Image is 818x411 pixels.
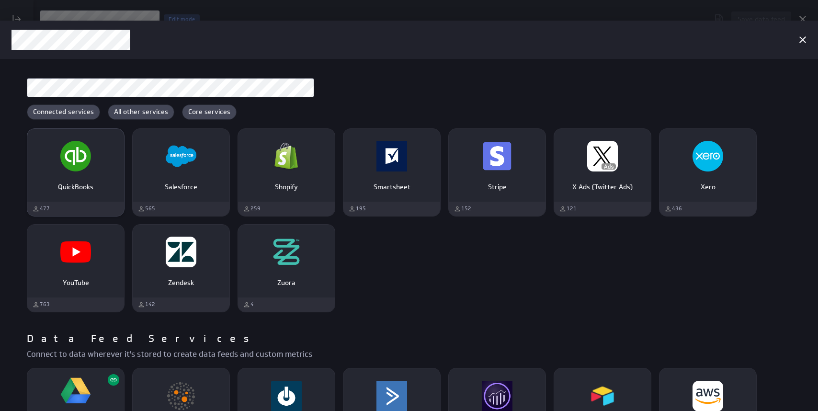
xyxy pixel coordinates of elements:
[353,182,430,192] p: Smartsheet
[166,237,196,267] img: image363714890803161923.png
[60,141,91,171] img: image5502353411254158712.png
[559,205,577,213] div: Used by 121 customers
[40,300,50,308] span: 763
[27,348,799,360] p: Connect to data wherever it's stored to create data feeds and custom metrics
[693,141,723,171] img: image3155776258136118639.png
[137,205,155,213] div: Used by 565 customers
[271,237,302,267] img: image4423575943840384174.png
[27,224,125,312] div: YouTube
[143,182,219,192] p: Salesforce
[271,141,302,171] img: image8826962824540305007.png
[672,205,682,213] span: 436
[248,278,325,288] p: Zuora
[143,278,219,288] p: Zendesk
[664,205,682,213] div: Used by 436 customers
[448,128,546,217] div: Stripe
[243,205,261,213] div: Used by 259 customers
[166,141,196,171] img: image1915121390589644725.png
[248,182,325,192] p: Shopify
[670,182,746,192] p: Xero
[27,128,125,217] div: QuickBooks
[348,205,366,213] div: Used by 195 customers
[567,205,577,213] span: 121
[554,128,651,217] div: X Ads (Twitter Ads)
[137,300,155,308] div: Used by 142 customers
[795,32,811,48] div: Cancel
[250,300,254,308] span: 4
[482,141,512,171] img: image2139931164255356453.png
[60,237,91,267] img: image7114667537295097211.png
[376,141,407,171] img: image539442403354865658.png
[356,205,366,213] span: 195
[238,128,335,217] div: Shopify
[60,376,91,406] img: image6554840226126694000.png
[27,331,259,347] p: Data Feed Services
[454,205,471,213] div: Used by 152 customers
[343,128,441,217] div: Smartsheet
[659,128,757,217] div: Xero
[564,182,641,192] p: X Ads (Twitter Ads)
[108,104,174,120] div: All other services
[40,205,50,213] span: 477
[145,300,155,308] span: 142
[110,376,117,384] svg: Connected
[37,278,114,288] p: YouTube
[37,182,114,192] p: QuickBooks
[182,104,237,120] div: Core services
[32,205,50,213] div: Used by 477 customers
[27,107,100,117] span: Connected services
[132,128,230,217] div: Salesforce
[182,107,236,117] span: Core services
[587,141,618,171] img: image6723068961370721886.png
[108,107,174,117] span: All other services
[243,300,254,308] div: Used by 4 customers
[27,104,100,120] div: Connected services
[145,205,155,213] span: 565
[132,224,230,312] div: Zendesk
[238,224,335,312] div: Zuora
[32,300,50,308] div: Used by 763 customers
[461,205,471,213] span: 152
[459,182,535,192] p: Stripe
[250,205,261,213] span: 259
